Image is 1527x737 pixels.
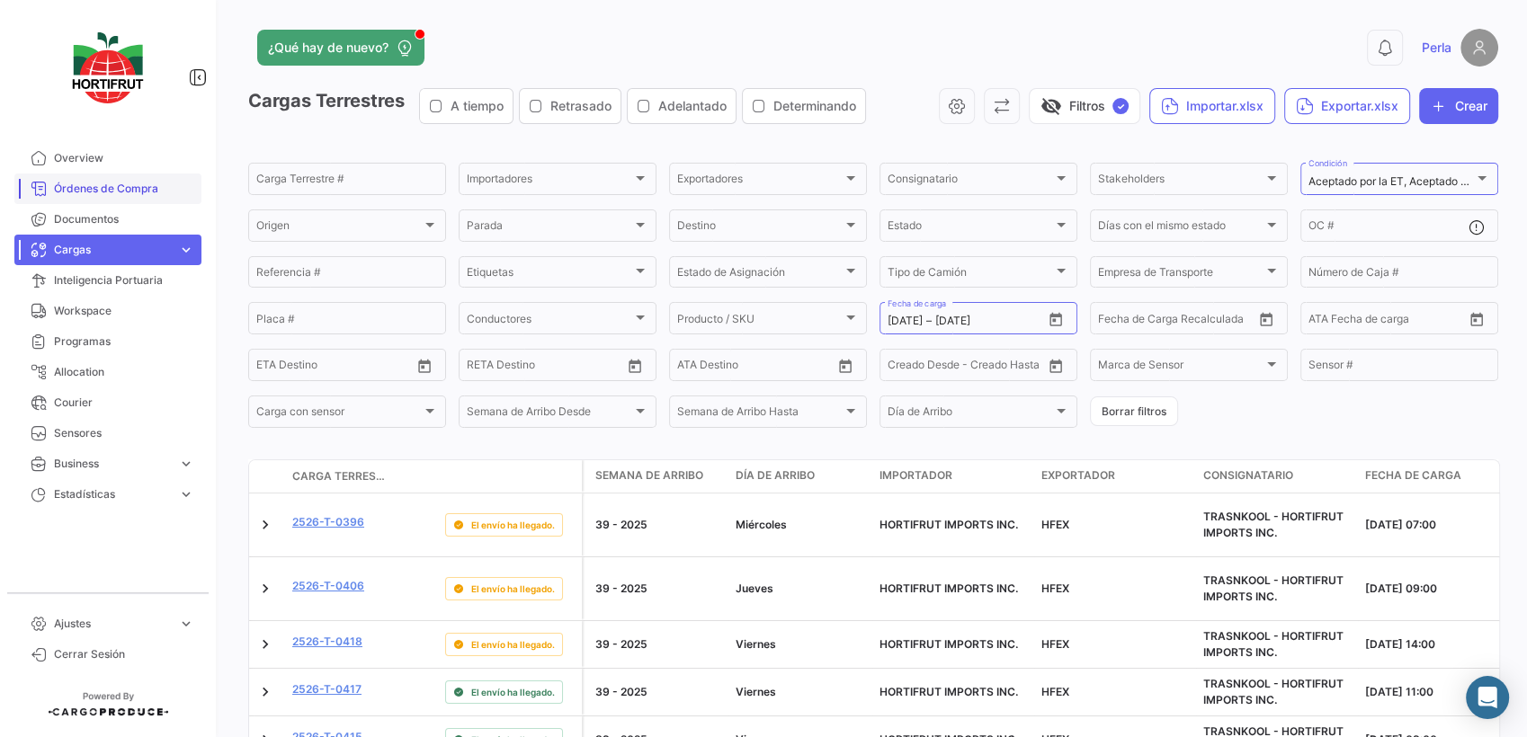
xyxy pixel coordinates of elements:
[256,222,422,235] span: Origen
[1365,637,1435,651] span: [DATE] 14:00
[54,364,194,380] span: Allocation
[888,315,923,327] input: Desde
[677,361,732,374] input: ATA Desde
[438,469,582,484] datatable-header-cell: Estado de Envio
[1284,88,1410,124] button: Exportar.xlsx
[736,636,865,653] div: Viernes
[1034,460,1196,493] datatable-header-cell: Exportador
[595,636,721,653] div: 39 - 2025
[1042,352,1069,379] button: Open calendar
[1098,361,1264,374] span: Marca de Sensor
[550,97,612,115] span: Retrasado
[1098,269,1264,281] span: Empresa de Transporte
[1358,460,1520,493] datatable-header-cell: Fecha de carga
[1463,306,1490,333] button: Open calendar
[14,357,201,387] a: Allocation
[832,352,859,379] button: Open calendar
[471,637,555,652] span: El envío ha llegado.
[14,296,201,326] a: Workspace
[1098,175,1264,188] span: Stakeholders
[595,684,721,700] div: 39 - 2025
[595,517,721,533] div: 39 - 2025
[621,352,648,379] button: Open calendar
[1422,39,1451,57] span: Perla
[14,265,201,296] a: Inteligencia Portuaria
[54,616,171,632] span: Ajustes
[14,326,201,357] a: Programas
[178,486,194,502] span: expand_more
[54,272,194,289] span: Inteligencia Portuaria
[1203,629,1344,659] span: TRASNKOOL - HORTIFRUT IMPORTS INC.
[178,616,194,632] span: expand_more
[1378,315,1451,327] input: ATD Hasta
[467,361,499,374] input: Desde
[1041,637,1069,651] span: HFEX
[1365,518,1436,531] span: [DATE] 07:00
[54,211,194,227] span: Documentos
[677,315,843,327] span: Producto / SKU
[595,581,721,597] div: 39 - 2025
[14,204,201,235] a: Documentos
[63,22,153,114] img: logo-hortifrut.svg
[256,635,274,653] a: Expand/Collapse Row
[178,242,194,258] span: expand_more
[54,456,171,472] span: Business
[1041,582,1069,595] span: HFEX
[1149,88,1275,124] button: Importar.xlsx
[14,143,201,173] a: Overview
[292,681,362,697] a: 2526-T-0417
[54,303,194,319] span: Workspace
[1196,460,1358,493] datatable-header-cell: Consignatario
[1365,582,1437,595] span: [DATE] 09:00
[292,634,362,650] a: 2526-T-0418
[256,580,274,598] a: Expand/Collapse Row
[471,582,555,596] span: El envío ha llegado.
[969,361,1042,374] input: Creado Hasta
[54,150,194,166] span: Overview
[393,469,438,484] datatable-header-cell: Póliza
[677,408,843,421] span: Semana de Arribo Hasta
[14,418,201,448] a: Sensores
[1143,315,1217,327] input: Hasta
[1041,518,1069,531] span: HFEX
[520,89,621,123] button: Retrasado
[178,456,194,472] span: expand_more
[411,352,438,379] button: Open calendar
[736,517,865,533] div: Miércoles
[467,175,632,188] span: Importadores
[677,222,843,235] span: Destino
[467,315,632,327] span: Conductores
[872,460,1034,493] datatable-header-cell: Importador
[54,181,194,197] span: Órdenes de Compra
[1365,685,1433,698] span: [DATE] 11:00
[1098,222,1264,235] span: Días con el mismo estado
[467,222,632,235] span: Parada
[880,467,952,484] span: Importador
[512,361,585,374] input: Hasta
[935,315,1009,327] input: Hasta
[1203,510,1344,539] span: TRASNKOOL - HORTIFRUT IMPORTS INC.
[888,408,1053,421] span: Día de Arribo
[1203,573,1344,603] span: TRASNKOOL - HORTIFRUT IMPORTS INC.
[54,395,194,411] span: Courier
[926,315,932,327] span: –
[1112,98,1129,114] span: ✓
[420,89,513,123] button: A tiempo
[14,173,201,204] a: Órdenes de Compra
[1041,467,1115,484] span: Exportador
[256,683,274,701] a: Expand/Collapse Row
[677,269,843,281] span: Estado de Asignación
[736,684,865,700] div: Viernes
[736,581,865,597] div: Jueves
[256,361,289,374] input: Desde
[743,89,865,123] button: Determinando
[54,646,194,662] span: Cerrar Sesión
[14,387,201,418] a: Courier
[257,30,424,66] button: ¿Qué hay de nuevo?
[585,460,728,493] datatable-header-cell: Semana de Arribo
[677,175,843,188] span: Exportadores
[285,461,393,492] datatable-header-cell: Carga Terrestre #
[1419,88,1498,124] button: Crear
[880,685,1018,698] span: HORTIFRUT IMPORTS INC.
[1365,467,1461,484] span: Fecha de carga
